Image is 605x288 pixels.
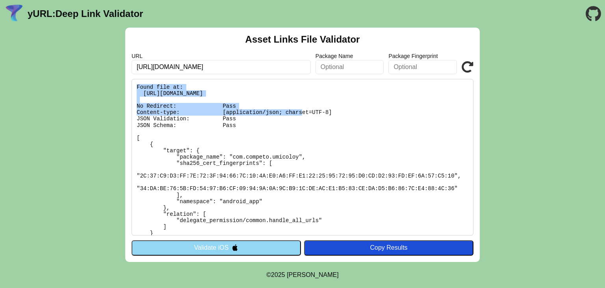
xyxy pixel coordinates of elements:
[315,53,384,59] label: Package Name
[315,60,384,74] input: Optional
[132,53,311,59] label: URL
[266,262,338,288] footer: ©
[132,240,301,255] button: Validate iOS
[28,8,143,19] a: yURL:Deep Link Validator
[232,244,238,251] img: appleIcon.svg
[388,60,457,74] input: Optional
[132,60,311,74] input: Required
[287,271,339,278] a: Michael Ibragimchayev's Personal Site
[132,79,473,236] pre: Found file at: [URL][DOMAIN_NAME] No Redirect: Pass Content-type: [application/json; charset=UTF-...
[271,271,285,278] span: 2025
[304,240,473,255] button: Copy Results
[245,34,360,45] h2: Asset Links File Validator
[308,244,470,251] div: Copy Results
[388,53,457,59] label: Package Fingerprint
[4,4,24,24] img: yURL Logo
